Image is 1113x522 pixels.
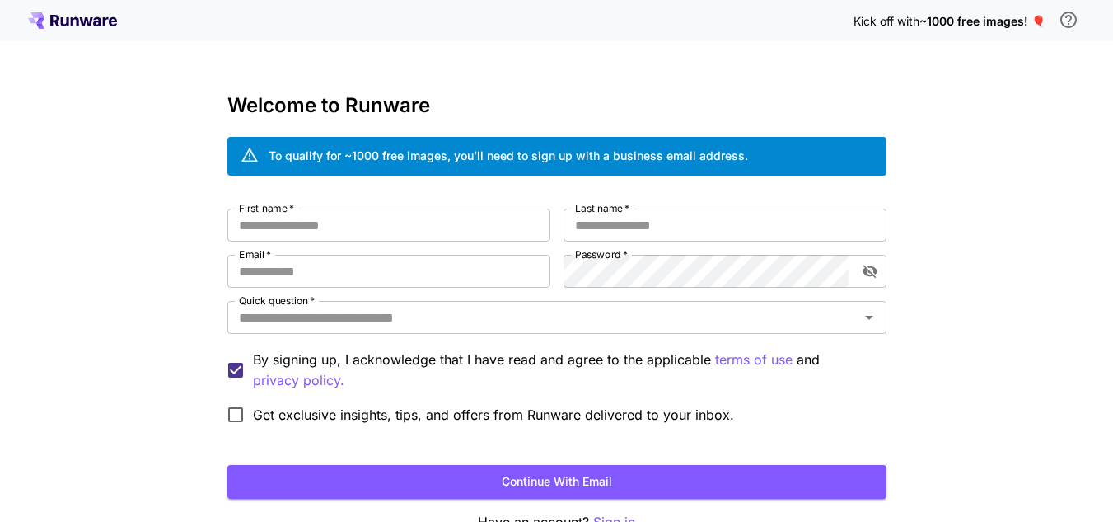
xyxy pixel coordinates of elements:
button: toggle password visibility [855,256,885,286]
button: By signing up, I acknowledge that I have read and agree to the applicable terms of use and [253,370,344,391]
p: terms of use [715,350,793,370]
span: ~1000 free images! 🎈 [919,14,1045,28]
label: Email [239,247,271,261]
p: privacy policy. [253,370,344,391]
label: First name [239,201,294,215]
button: Open [858,306,881,329]
label: Last name [575,201,629,215]
span: Get exclusive insights, tips, and offers from Runware delivered to your inbox. [253,405,734,425]
div: To qualify for ~1000 free images, you’ll need to sign up with a business email address. [269,147,748,164]
label: Password [575,247,628,261]
h3: Welcome to Runware [227,94,886,117]
button: In order to qualify for free credit, you need to sign up with a business email address and click ... [1052,3,1085,36]
label: Quick question [239,294,315,308]
button: Continue with email [227,465,886,499]
p: By signing up, I acknowledge that I have read and agree to the applicable and [253,350,873,391]
button: By signing up, I acknowledge that I have read and agree to the applicable and privacy policy. [715,350,793,370]
span: Kick off with [853,14,919,28]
